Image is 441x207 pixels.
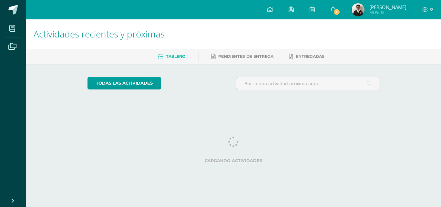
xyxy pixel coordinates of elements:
[352,3,364,16] img: a8f804505efc48e022baac4abacacce4.png
[333,8,340,16] span: 1
[289,51,324,62] a: Entregadas
[211,51,273,62] a: Pendientes de entrega
[87,77,161,89] a: todas las Actividades
[369,10,406,15] span: Mi Perfil
[158,51,185,62] a: Tablero
[166,54,185,59] span: Tablero
[236,77,379,90] input: Busca una actividad próxima aquí...
[34,28,165,40] span: Actividades recientes y próximas
[87,158,380,163] label: Cargando actividades
[296,54,324,59] span: Entregadas
[369,4,406,10] span: [PERSON_NAME]
[218,54,273,59] span: Pendientes de entrega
